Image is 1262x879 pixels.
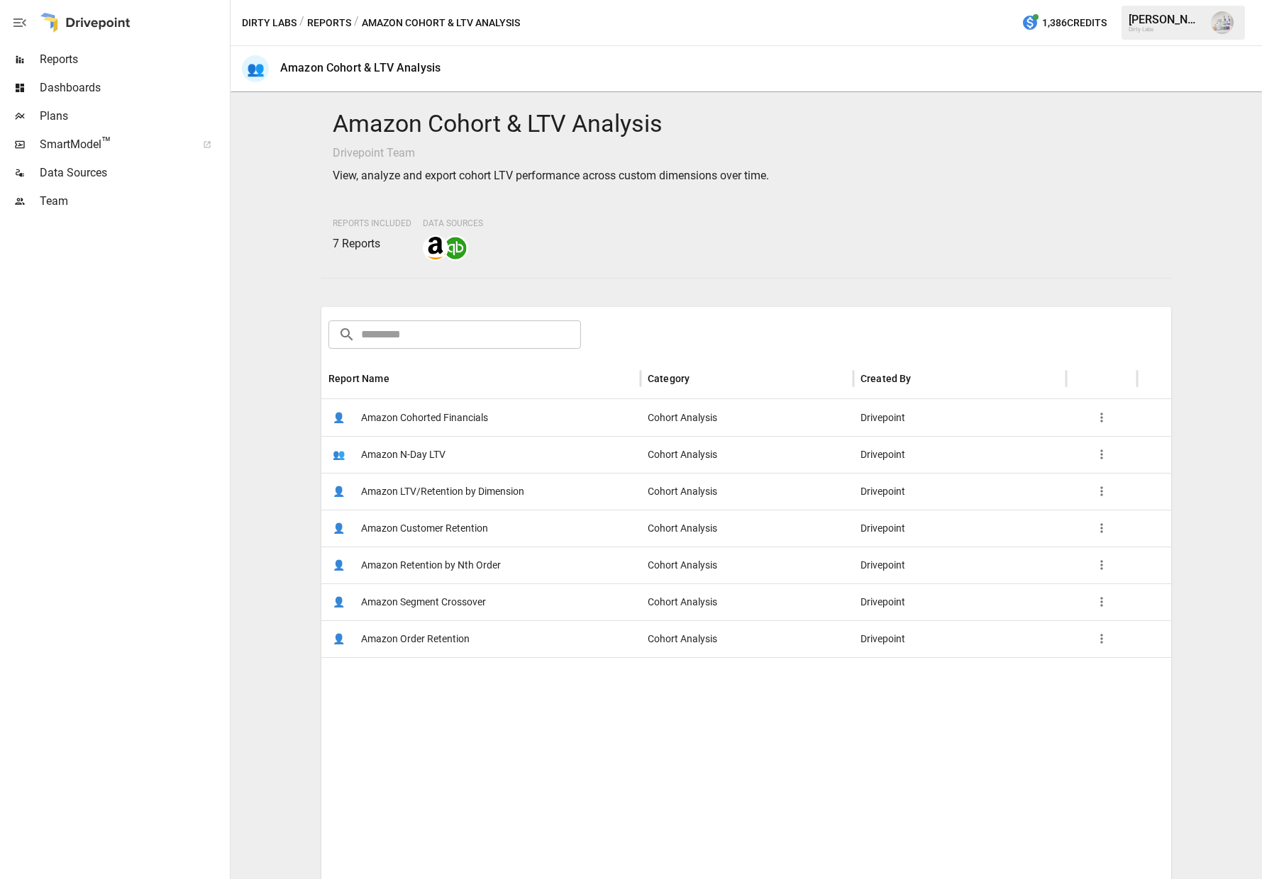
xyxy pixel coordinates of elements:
[242,55,269,82] div: 👥
[40,164,227,181] span: Data Sources
[1202,3,1242,43] button: Emmanuelle Johnson
[641,436,853,473] div: Cohort Analysis
[641,620,853,657] div: Cohort Analysis
[333,167,1160,184] p: View, analyze and export cohort LTV performance across custom dimensions over time.
[333,235,411,252] p: 7 Reports
[40,51,227,68] span: Reports
[333,145,1160,162] p: Drivepoint Team
[328,517,350,539] span: 👤
[101,134,111,152] span: ™
[641,510,853,547] div: Cohort Analysis
[1016,10,1112,36] button: 1,386Credits
[423,218,483,228] span: Data Sources
[853,583,1066,620] div: Drivepoint
[40,108,227,125] span: Plans
[641,583,853,620] div: Cohort Analysis
[354,14,359,32] div: /
[40,136,187,153] span: SmartModel
[641,547,853,583] div: Cohort Analysis
[361,474,524,510] span: Amazon LTV/Retention by Dimension
[853,620,1066,657] div: Drivepoint
[391,369,411,388] button: Sort
[40,193,227,210] span: Team
[361,621,470,657] span: Amazon Order Retention
[1129,13,1202,26] div: [PERSON_NAME]
[280,61,441,74] div: Amazon Cohort & LTV Analysis
[361,584,486,620] span: Amazon Segment Crossover
[853,473,1066,510] div: Drivepoint
[691,369,711,388] button: Sort
[853,436,1066,473] div: Drivepoint
[853,399,1066,436] div: Drivepoint
[328,407,350,428] span: 👤
[648,373,690,384] div: Category
[853,547,1066,583] div: Drivepoint
[641,399,853,436] div: Cohort Analysis
[333,218,411,228] span: Reports Included
[328,628,350,649] span: 👤
[40,79,227,96] span: Dashboards
[853,510,1066,547] div: Drivepoint
[328,444,350,465] span: 👥
[299,14,304,32] div: /
[333,109,1160,139] h4: Amazon Cohort & LTV Analysis
[242,14,297,32] button: Dirty Labs
[328,481,350,502] span: 👤
[361,510,488,547] span: Amazon Customer Retention
[307,14,351,32] button: Reports
[361,547,501,583] span: Amazon Retention by Nth Order
[361,437,445,473] span: Amazon N-Day LTV
[328,591,350,612] span: 👤
[361,400,488,436] span: Amazon Cohorted Financials
[328,373,389,384] div: Report Name
[424,237,447,259] img: amazon
[1042,14,1107,32] span: 1,386 Credits
[860,373,912,384] div: Created By
[641,473,853,510] div: Cohort Analysis
[913,369,933,388] button: Sort
[1129,26,1202,33] div: Dirty Labs
[444,237,467,259] img: quickbooks
[1211,11,1234,34] img: Emmanuelle Johnson
[328,554,350,576] span: 👤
